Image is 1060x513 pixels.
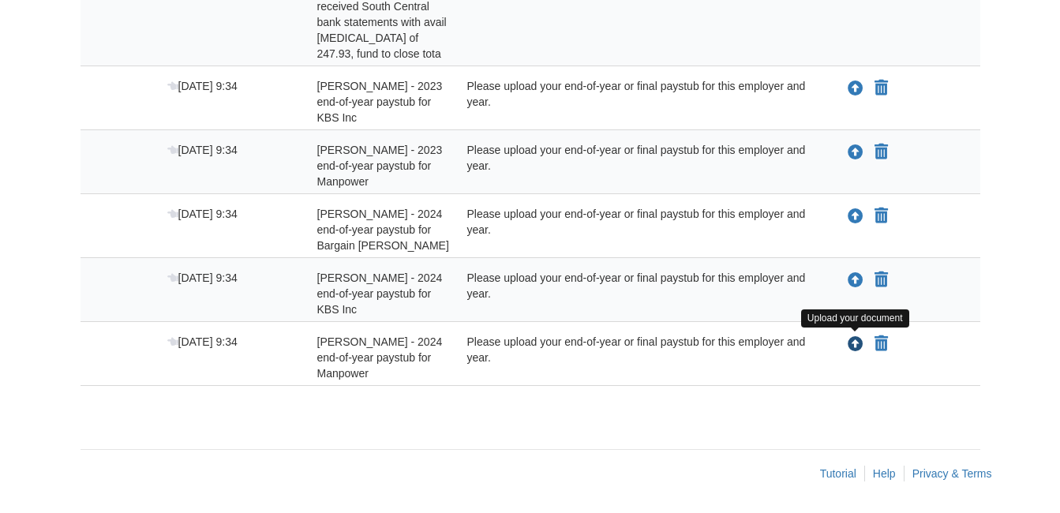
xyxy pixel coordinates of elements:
[455,270,830,317] div: Please upload your end-of-year or final paystub for this employer and year.
[801,309,909,328] div: Upload your document
[455,78,830,125] div: Please upload your end-of-year or final paystub for this employer and year.
[317,144,443,188] span: [PERSON_NAME] - 2023 end-of-year paystub for Manpower
[455,142,830,189] div: Please upload your end-of-year or final paystub for this employer and year.
[873,79,890,98] button: Declare Rodney Whitaker - 2023 end-of-year paystub for KBS Inc not applicable
[846,78,865,99] button: Upload Rodney Whitaker - 2023 end-of-year paystub for KBS Inc
[846,270,865,290] button: Upload Rodney Whitaker - 2024 end-of-year paystub for KBS Inc
[820,467,856,480] a: Tutorial
[846,206,865,227] button: Upload Rodney Whitaker - 2024 end-of-year paystub for Bargain Hunt
[846,142,865,163] button: Upload Rodney Whitaker - 2023 end-of-year paystub for Manpower
[873,143,890,162] button: Declare Rodney Whitaker - 2023 end-of-year paystub for Manpower not applicable
[455,334,830,381] div: Please upload your end-of-year or final paystub for this employer and year.
[873,467,896,480] a: Help
[873,207,890,226] button: Declare Rodney Whitaker - 2024 end-of-year paystub for Bargain Hunt not applicable
[167,271,238,284] span: [DATE] 9:34
[167,208,238,220] span: [DATE] 9:34
[846,334,865,354] button: Upload Rodney Whitaker - 2024 end-of-year paystub for Manpower
[317,335,443,380] span: [PERSON_NAME] - 2024 end-of-year paystub for Manpower
[167,335,238,348] span: [DATE] 9:34
[317,208,449,252] span: [PERSON_NAME] - 2024 end-of-year paystub for Bargain [PERSON_NAME]
[873,271,890,290] button: Declare Rodney Whitaker - 2024 end-of-year paystub for KBS Inc not applicable
[912,467,992,480] a: Privacy & Terms
[167,144,238,156] span: [DATE] 9:34
[455,206,830,253] div: Please upload your end-of-year or final paystub for this employer and year.
[317,271,443,316] span: [PERSON_NAME] - 2024 end-of-year paystub for KBS Inc
[317,80,443,124] span: [PERSON_NAME] - 2023 end-of-year paystub for KBS Inc
[167,80,238,92] span: [DATE] 9:34
[873,335,890,354] button: Declare Rodney Whitaker - 2024 end-of-year paystub for Manpower not applicable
